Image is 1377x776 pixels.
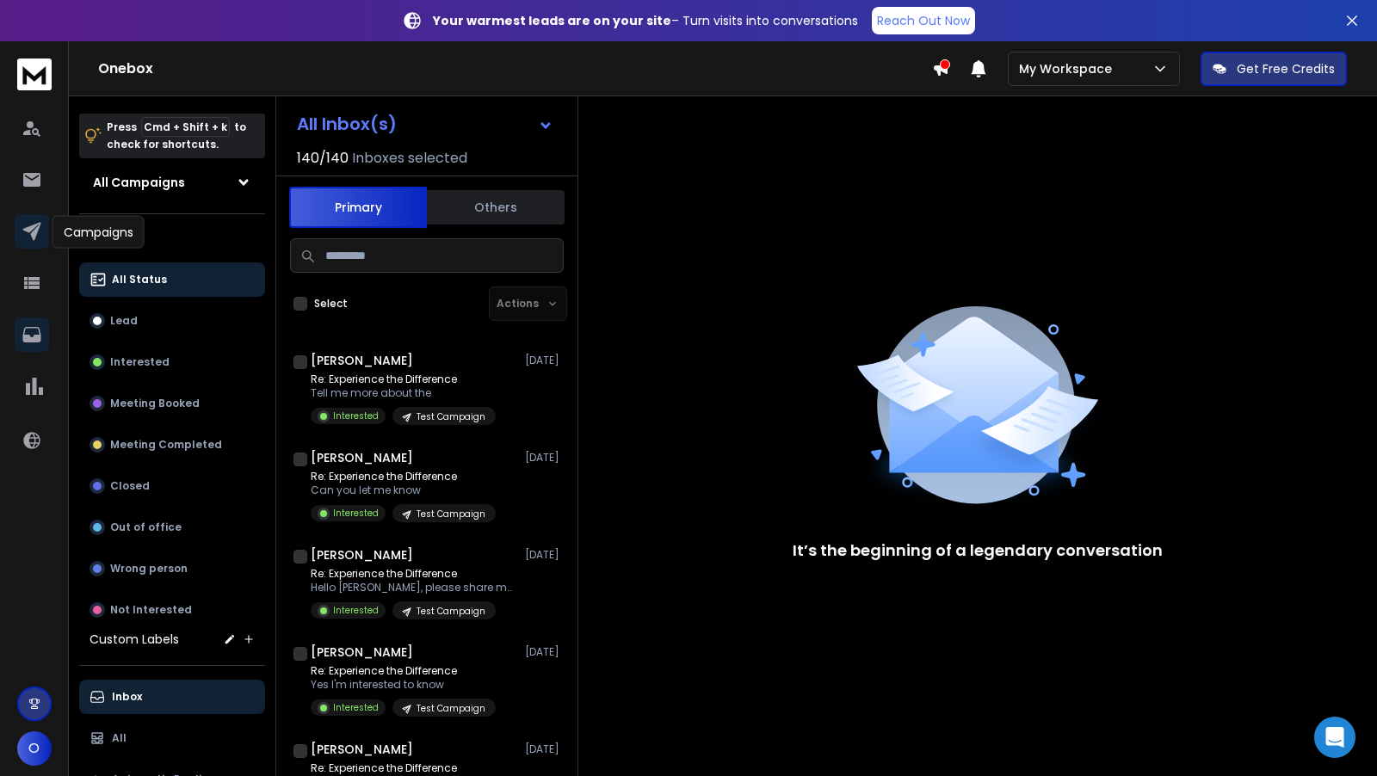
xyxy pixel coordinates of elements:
label: Select [314,297,348,311]
button: Interested [79,345,265,379]
p: Inbox [112,690,142,704]
strong: Your warmest leads are on your site [433,12,671,29]
p: All Status [112,273,167,286]
p: Interested [333,410,379,422]
p: – Turn visits into conversations [433,12,858,29]
h1: [PERSON_NAME] [311,546,413,564]
p: Interested [110,355,170,369]
p: Hello [PERSON_NAME], please share more [311,581,517,594]
p: Closed [110,479,150,493]
h1: All Campaigns [93,174,185,191]
p: Re: Experience the Difference [311,373,496,386]
h1: [PERSON_NAME] [311,741,413,758]
button: Inbox [79,680,265,714]
img: logo [17,59,52,90]
p: Interested [333,507,379,520]
p: Re: Experience the Difference [311,761,496,775]
div: Campaigns [52,216,145,249]
p: Yes I'm interested to know [311,678,496,692]
button: Wrong person [79,551,265,586]
p: [DATE] [525,451,564,465]
button: O [17,731,52,766]
p: Lead [110,314,138,328]
h1: [PERSON_NAME] [311,352,413,369]
button: Out of office [79,510,265,545]
button: Lead [79,304,265,338]
button: Not Interested [79,593,265,627]
p: Wrong person [110,562,188,576]
p: Tell me more about the [311,386,496,400]
button: Meeting Booked [79,386,265,421]
p: It’s the beginning of a legendary conversation [793,539,1163,563]
p: Not Interested [110,603,192,617]
p: Test Campaign [417,702,485,715]
p: Test Campaign [417,410,485,423]
button: Meeting Completed [79,428,265,462]
span: 140 / 140 [297,148,349,169]
p: Can you let me know [311,483,496,497]
p: [DATE] [525,354,564,367]
h1: [PERSON_NAME] [311,644,413,661]
h3: Inboxes selected [352,148,467,169]
h3: Custom Labels [90,631,179,648]
button: All Inbox(s) [283,107,567,141]
h3: Filters [79,228,265,252]
p: Reach Out Now [877,12,970,29]
p: Re: Experience the Difference [311,470,496,483]
p: Interested [333,701,379,714]
button: Others [427,188,565,226]
p: Meeting Completed [110,438,222,452]
p: Interested [333,604,379,617]
p: Test Campaign [417,508,485,520]
p: Re: Experience the Difference [311,664,496,678]
p: Press to check for shortcuts. [107,119,246,153]
p: Re: Experience the Difference [311,567,517,581]
p: My Workspace [1019,60,1119,77]
h1: Onebox [98,59,932,79]
a: Reach Out Now [872,7,975,34]
h1: All Inbox(s) [297,115,397,132]
div: Open Intercom Messenger [1314,717,1355,758]
p: All [112,731,127,745]
p: Out of office [110,520,182,534]
p: [DATE] [525,742,564,756]
p: [DATE] [525,548,564,562]
p: Meeting Booked [110,397,200,410]
p: Test Campaign [417,605,485,618]
button: Get Free Credits [1201,52,1347,86]
button: All Status [79,262,265,297]
p: [DATE] [525,645,564,659]
button: All Campaigns [79,165,265,200]
span: Cmd + Shift + k [141,117,230,137]
button: Closed [79,469,265,503]
button: Primary [289,187,427,228]
button: All [79,721,265,755]
p: Get Free Credits [1237,60,1335,77]
h1: [PERSON_NAME] [311,449,413,466]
